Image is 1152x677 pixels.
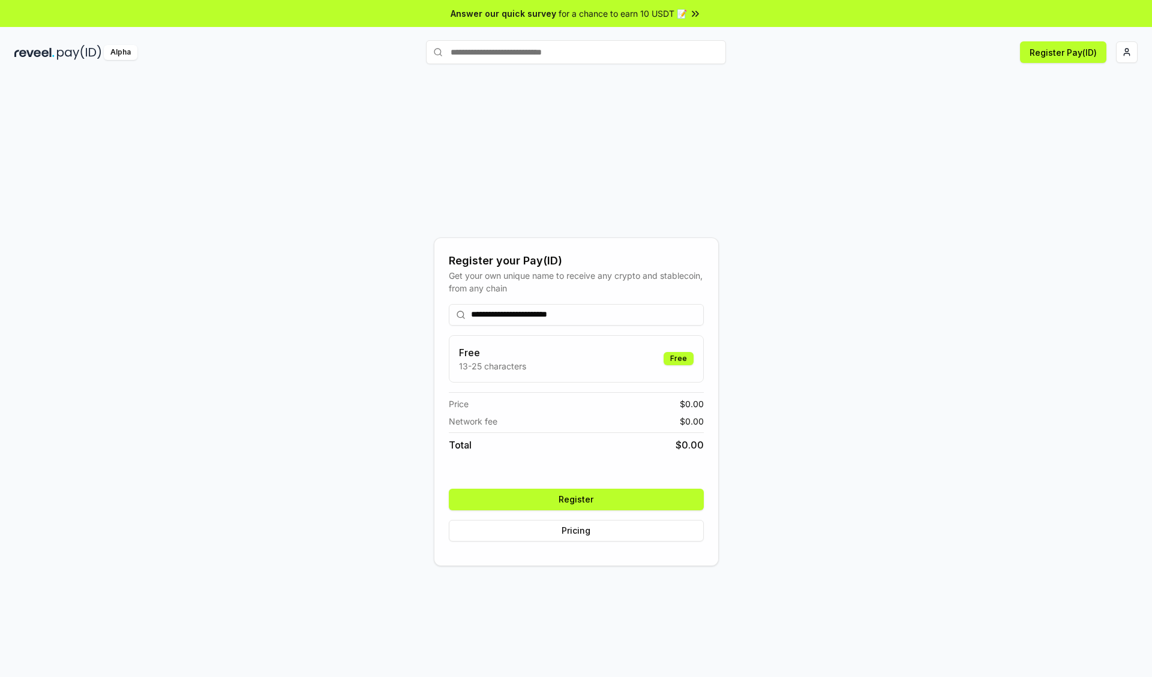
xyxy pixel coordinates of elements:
[459,360,526,372] p: 13-25 characters
[449,489,704,510] button: Register
[559,7,687,20] span: for a chance to earn 10 USDT 📝
[449,520,704,541] button: Pricing
[57,45,101,60] img: pay_id
[104,45,137,60] div: Alpha
[680,415,704,428] span: $ 0.00
[680,398,704,410] span: $ 0.00
[14,45,55,60] img: reveel_dark
[676,438,704,452] span: $ 0.00
[1020,41,1106,63] button: Register Pay(ID)
[449,269,704,294] div: Get your own unique name to receive any crypto and stablecoin, from any chain
[451,7,556,20] span: Answer our quick survey
[459,345,526,360] h3: Free
[449,398,469,410] span: Price
[449,438,472,452] span: Total
[449,415,497,428] span: Network fee
[449,252,704,269] div: Register your Pay(ID)
[664,352,694,365] div: Free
